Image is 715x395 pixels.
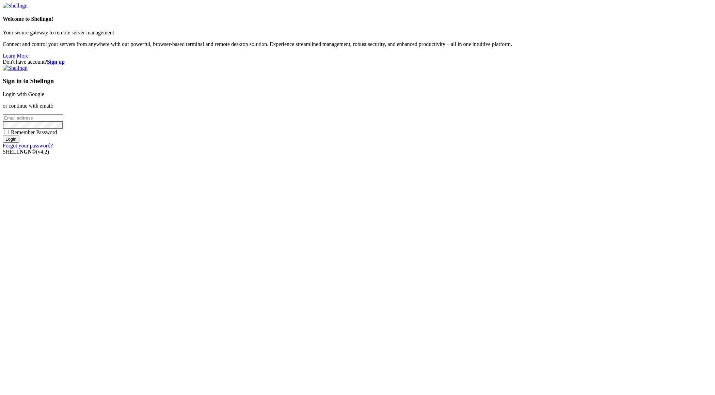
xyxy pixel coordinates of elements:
[3,3,28,9] img: Shellngn
[3,53,29,59] a: Learn More
[3,41,712,47] p: Connect and control your servers from anywhere with our powerful, browser-based terminal and remo...
[3,65,28,71] img: Shellngn
[20,149,32,155] b: NGN
[3,149,49,155] span: SHELL ©
[3,114,63,122] input: Email address
[4,130,9,134] input: Remember Password
[11,129,57,135] span: Remember Password
[3,103,712,109] p: or continue with email:
[36,149,49,155] span: 4.2.0
[47,59,65,65] a: Sign up
[3,91,44,97] a: Login with Google
[3,136,19,143] input: Login
[3,77,712,85] h3: Sign in to Shellngn
[3,143,53,148] a: Forgot your password?
[3,16,712,22] h4: Welcome to Shellngn!
[3,59,712,65] div: Don't have account?
[3,30,712,36] p: Your secure gateway to remote server management.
